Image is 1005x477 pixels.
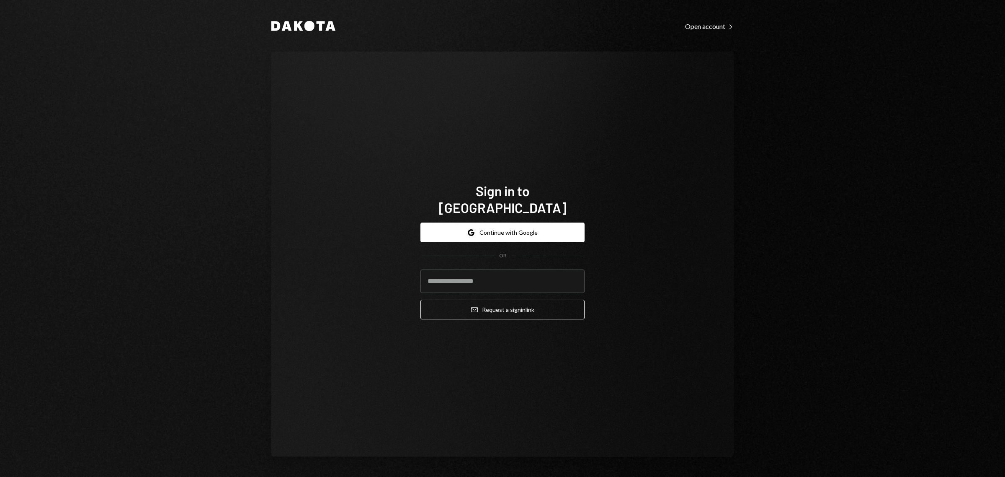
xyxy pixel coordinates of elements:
h1: Sign in to [GEOGRAPHIC_DATA] [420,182,585,216]
button: Request a signinlink [420,300,585,319]
div: OR [499,252,506,259]
button: Continue with Google [420,223,585,242]
a: Open account [685,21,734,31]
div: Open account [685,22,734,31]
